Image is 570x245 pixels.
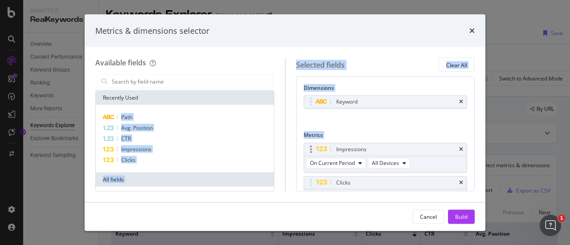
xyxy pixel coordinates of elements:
[459,146,463,152] div: times
[121,113,132,121] span: Path
[372,159,399,167] span: All Devices
[304,84,468,95] div: Dimensions
[336,178,350,187] div: Clicks
[459,180,463,185] div: times
[121,124,153,132] span: Avg. Position
[85,14,485,231] div: modal
[96,173,274,187] div: All fields
[95,25,209,36] div: Metrics & dimensions selector
[304,176,468,205] div: ClickstimesOn Current PeriodAll Devices
[96,91,274,105] div: Recently Used
[455,213,468,220] div: Build
[121,135,131,142] span: CTR
[439,58,475,72] button: Clear All
[304,131,468,142] div: Metrics
[469,25,475,36] div: times
[121,156,135,164] span: Clicks
[336,145,366,153] div: Impressions
[310,159,355,167] span: On Current Period
[304,142,468,172] div: ImpressionstimesOn Current PeriodAll Devices
[448,209,475,224] button: Build
[540,215,561,236] iframe: Intercom live chat
[420,213,437,220] div: Cancel
[95,58,146,68] div: Available fields
[111,75,272,88] input: Search by field name
[459,99,463,104] div: times
[368,157,410,168] button: All Devices
[304,95,468,108] div: Keywordtimes
[446,61,467,68] div: Clear All
[121,145,151,153] span: Impressions
[558,215,565,222] span: 1
[296,60,345,70] div: Selected fields
[306,157,366,168] button: On Current Period
[412,209,444,224] button: Cancel
[336,97,358,106] div: Keyword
